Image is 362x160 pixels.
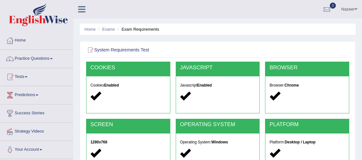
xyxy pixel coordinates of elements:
[0,104,73,120] a: Success Stories
[211,140,228,144] strong: Windows
[0,86,73,102] a: Predictions
[197,83,212,88] strong: Enabled
[270,65,345,71] h2: BROWSER
[90,83,166,88] h5: Cookies
[180,83,255,88] h5: Javascript
[0,123,73,139] a: Strategy Videos
[180,140,255,144] h5: Operating System:
[270,140,345,144] h5: Platform:
[102,27,115,32] a: Exams
[116,26,159,32] li: Exam Requirements
[285,140,315,144] strong: Desktop / Laptop
[0,68,73,84] a: Tests
[104,83,119,88] strong: Enabled
[284,83,299,88] strong: Chrome
[330,3,336,9] span: 3
[270,122,345,128] h2: PLATFORM
[85,27,96,32] a: Home
[180,65,255,71] h2: JAVASCRIPT
[0,141,73,157] a: Your Account
[0,50,73,66] a: Practice Questions
[270,83,345,88] h5: Browser:
[90,140,107,144] strong: 1280x768
[86,46,249,54] h2: System Requirements Test
[180,122,255,128] h2: OPERATING SYSTEM
[90,122,166,128] h2: SCREEN
[0,32,73,48] a: Home
[90,65,166,71] h2: COOKIES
